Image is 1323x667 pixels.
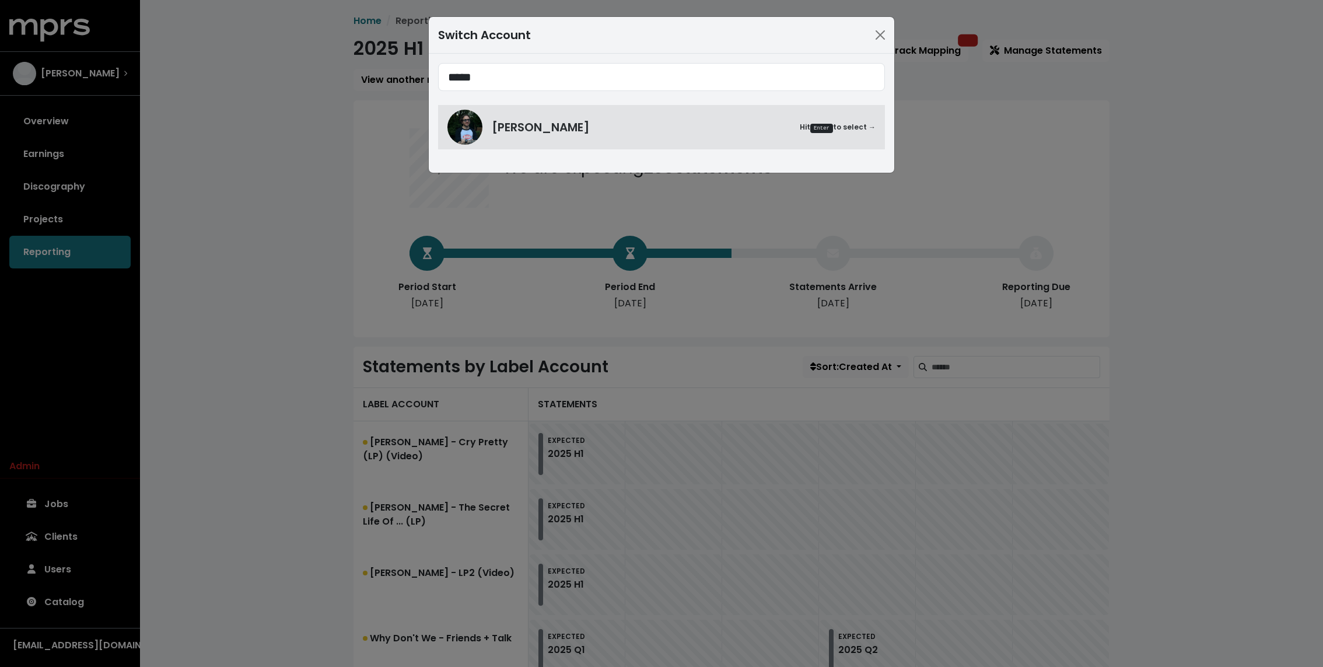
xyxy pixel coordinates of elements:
button: Close [871,26,890,44]
img: Andy Seltzer [447,110,482,145]
small: Hit to select → [800,122,876,133]
kbd: Enter [810,124,833,133]
div: Switch Account [438,26,531,44]
span: [PERSON_NAME] [492,118,590,136]
a: Andy Seltzer[PERSON_NAME]HitEnterto select → [438,105,885,149]
input: Search accounts [438,63,885,91]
